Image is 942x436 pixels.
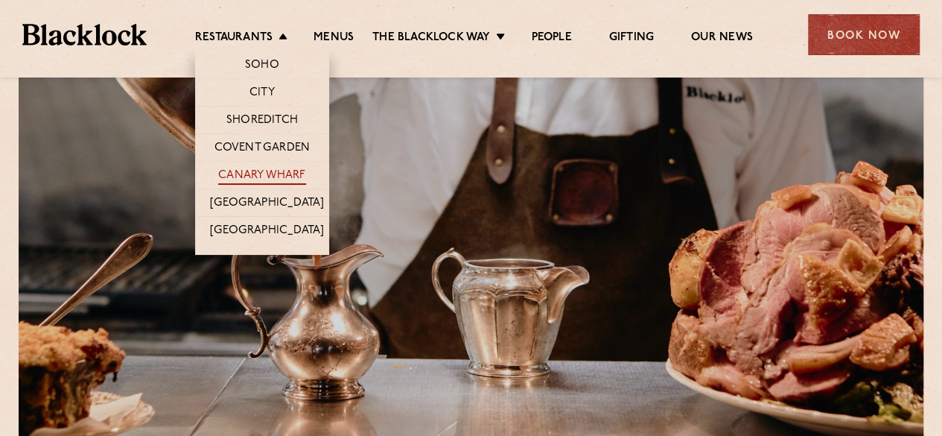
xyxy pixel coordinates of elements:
[214,141,311,157] a: Covent Garden
[372,31,490,47] a: The Blacklock Way
[210,224,324,240] a: [GEOGRAPHIC_DATA]
[22,24,147,45] img: BL_Textured_Logo-footer-cropped.svg
[314,31,354,47] a: Menus
[249,86,275,102] a: City
[195,31,273,47] a: Restaurants
[531,31,571,47] a: People
[210,196,324,212] a: [GEOGRAPHIC_DATA]
[609,31,654,47] a: Gifting
[691,31,753,47] a: Our News
[808,14,920,55] div: Book Now
[226,113,298,130] a: Shoreditch
[218,168,305,185] a: Canary Wharf
[245,58,279,75] a: Soho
